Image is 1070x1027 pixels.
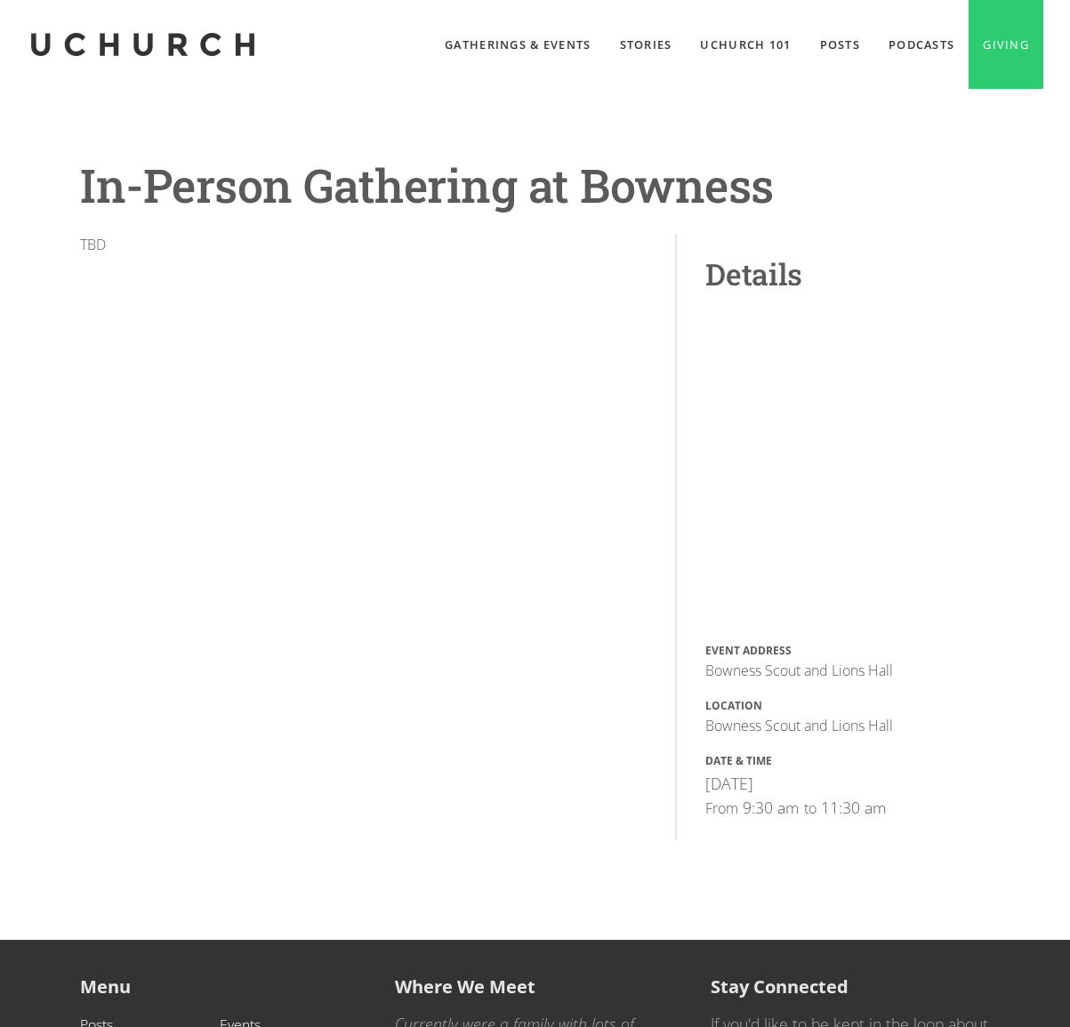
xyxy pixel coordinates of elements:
p: 11:30 am [821,797,891,818]
p: Bowness Scout and Lions Hall [705,717,961,734]
div: to [804,798,821,818]
div: TBD [80,234,604,255]
div: Location [705,701,961,711]
p: Bowness Scout and Lions Hall [705,662,961,679]
h5: Menu [80,975,359,998]
h2: Details [705,255,961,293]
h1: In-Person Gathering at Bowness [80,160,990,211]
p: 9:30 am [743,797,804,818]
div: From [705,798,743,818]
h5: Where We Meet [395,975,674,998]
p: [DATE] [705,773,753,794]
div: EVENT ADDRESS [705,646,961,656]
h5: Stay Connected [711,975,990,998]
div: Date & Time [705,756,961,766]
